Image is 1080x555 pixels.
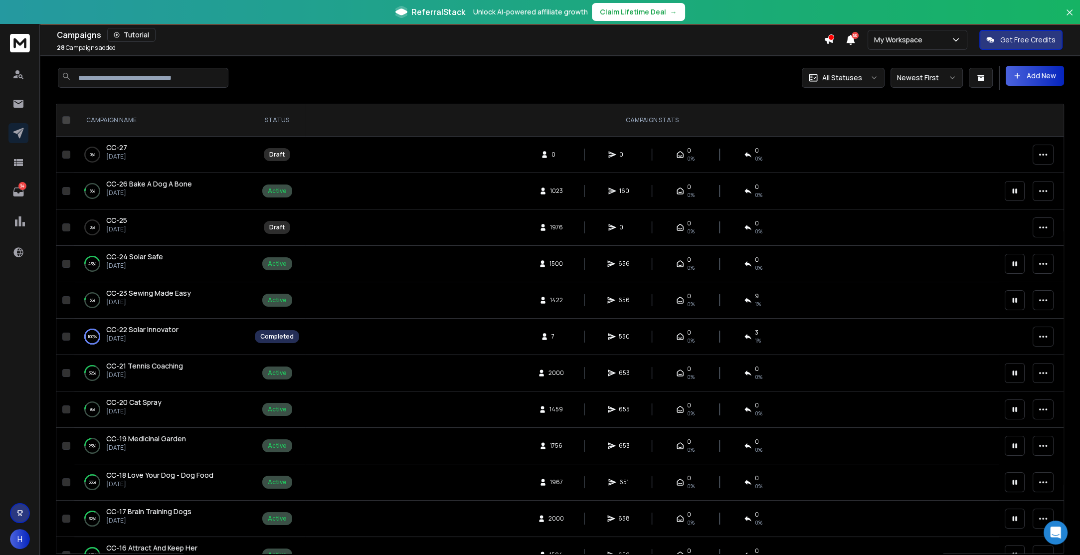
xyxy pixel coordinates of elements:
span: CC-27 [106,143,127,152]
span: 0% [755,227,762,235]
span: 653 [619,369,630,377]
span: 0 [687,219,691,227]
p: 6 % [90,295,95,305]
span: 0% [687,373,695,381]
span: 9 [755,292,759,300]
p: 33 % [89,477,96,487]
span: 160 [619,187,629,195]
span: CC-20 Cat Spray [106,397,162,407]
span: → [670,7,677,17]
span: 0% [687,519,695,527]
span: 550 [619,333,630,341]
p: 43 % [88,259,96,269]
span: 0 [687,183,691,191]
span: 1 % [755,300,761,308]
span: 0 [687,329,691,337]
p: [DATE] [106,153,127,161]
p: [DATE] [106,262,163,270]
span: 0 [687,511,691,519]
a: CC-27 [106,143,127,153]
span: 1756 [550,442,562,450]
p: 100 % [88,332,97,342]
td: 6%CC-26 Bake A Dog A Bone[DATE] [74,173,249,209]
span: 0 [687,474,691,482]
p: Campaigns added [57,44,116,52]
a: CC-26 Bake A Dog A Bone [106,179,192,189]
button: Close banner [1063,6,1076,30]
p: [DATE] [106,189,192,197]
td: 32%CC-21 Tennis Coaching[DATE] [74,355,249,391]
span: 0 [687,547,691,555]
p: Get Free Credits [1000,35,1056,45]
span: 1459 [549,405,563,413]
span: 0% [687,482,695,490]
td: 33%CC-18 Love Your Dog - Dog Food[DATE] [74,464,249,501]
span: 1023 [550,187,563,195]
span: 0 [619,223,629,231]
span: 0% [687,264,695,272]
span: 0 [755,438,759,446]
p: [DATE] [106,335,179,343]
span: 1 % [755,337,761,345]
span: 0 [755,474,759,482]
span: 0% [687,337,695,345]
span: 0 % [755,446,762,454]
p: 23 % [89,441,96,451]
span: 0 % [755,409,762,417]
span: 0 [687,292,691,300]
div: Active [268,187,287,195]
span: 50 [852,32,859,39]
td: 0%CC-25[DATE] [74,209,249,246]
a: 34 [8,182,28,202]
div: Open Intercom Messenger [1044,521,1068,545]
td: 32%CC-17 Brain Training Dogs[DATE] [74,501,249,537]
span: 0 % [755,191,762,199]
p: 0 % [90,150,95,160]
p: [DATE] [106,444,186,452]
p: 6 % [90,186,95,196]
button: Newest First [891,68,963,88]
span: 1500 [549,260,563,268]
span: 3 [755,329,758,337]
td: 9%CC-20 Cat Spray[DATE] [74,391,249,428]
span: 2000 [548,369,564,377]
span: CC-22 Solar Innovator [106,325,179,334]
button: Tutorial [107,28,156,42]
button: H [10,529,30,549]
span: 0% [687,300,695,308]
span: 0% [687,191,695,199]
span: 0 [755,183,759,191]
button: Add New [1006,66,1064,86]
div: Campaigns [57,28,824,42]
a: CC-16 Attract And Keep Her [106,543,197,553]
span: 0 % [755,482,762,490]
div: Active [268,478,287,486]
span: 653 [619,442,630,450]
span: 0 [755,147,759,155]
span: 0% [687,409,695,417]
div: Active [268,442,287,450]
span: CC-24 Solar Safe [106,252,163,261]
span: ReferralStack [411,6,465,18]
p: [DATE] [106,407,162,415]
a: CC-21 Tennis Coaching [106,361,183,371]
span: CC-23 Sewing Made Easy [106,288,191,298]
td: 0%CC-27[DATE] [74,137,249,173]
span: 0% [687,227,695,235]
span: 0 [687,256,691,264]
span: 7 [551,333,561,341]
span: 655 [619,405,630,413]
span: 0% [687,155,695,163]
span: 0 [687,147,691,155]
span: 0 [687,365,691,373]
span: 656 [618,296,630,304]
div: Draft [269,223,285,231]
div: Draft [269,151,285,159]
th: CAMPAIGN NAME [74,104,249,137]
span: 0 [551,151,561,159]
p: My Workspace [874,35,926,45]
th: STATUS [249,104,305,137]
